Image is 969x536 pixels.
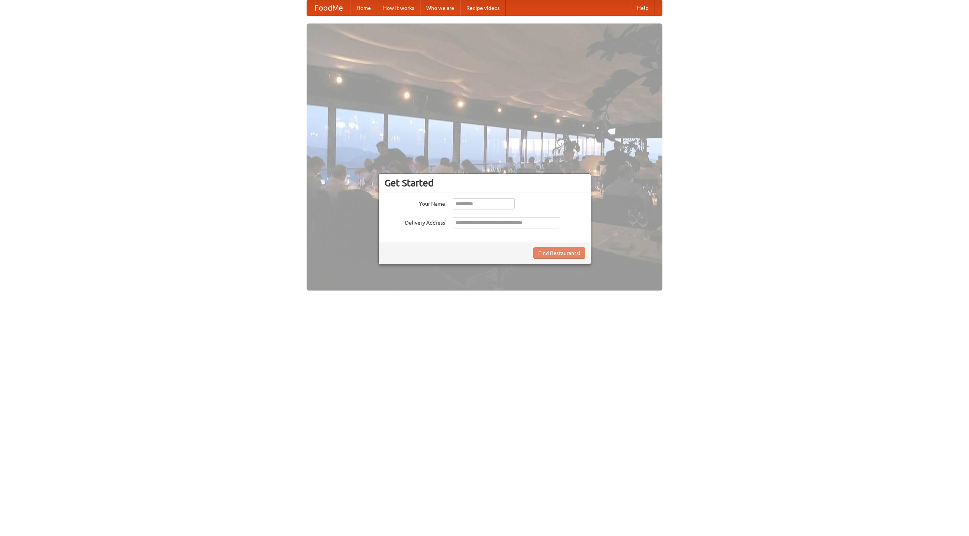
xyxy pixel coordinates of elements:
a: Who we are [420,0,460,16]
h3: Get Started [385,177,585,189]
a: Help [631,0,654,16]
label: Your Name [385,198,445,208]
button: Find Restaurants! [533,247,585,259]
a: Home [351,0,377,16]
a: How it works [377,0,420,16]
a: Recipe videos [460,0,506,16]
label: Delivery Address [385,217,445,227]
a: FoodMe [307,0,351,16]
